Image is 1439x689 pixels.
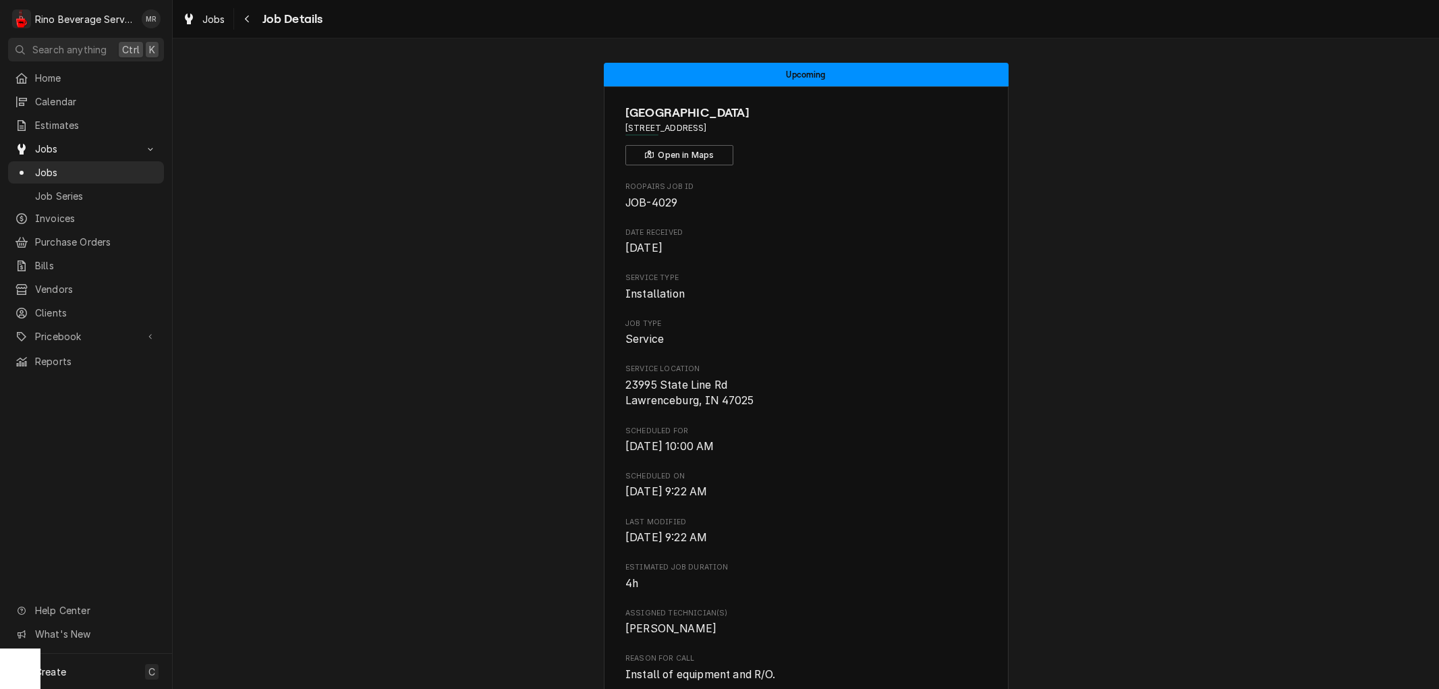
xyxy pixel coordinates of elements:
[625,562,986,591] div: Estimated Job Duration
[625,227,986,256] div: Date Received
[625,331,986,348] span: Job Type
[625,333,664,346] span: Service
[786,70,825,79] span: Upcoming
[625,622,716,635] span: [PERSON_NAME]
[35,306,157,320] span: Clients
[625,196,677,209] span: JOB-4029
[625,484,986,500] span: Scheduled On
[142,9,161,28] div: MR
[8,350,164,373] a: Reports
[8,67,164,89] a: Home
[35,94,157,109] span: Calendar
[8,90,164,113] a: Calendar
[8,114,164,136] a: Estimates
[142,9,161,28] div: Melissa Rinehart's Avatar
[625,576,986,592] span: Estimated Job Duration
[625,667,986,683] span: Reason For Call
[604,63,1009,86] div: Status
[625,621,986,637] span: Assigned Technician(s)
[625,287,685,300] span: Installation
[35,603,156,617] span: Help Center
[625,517,986,546] div: Last Modified
[625,517,986,528] span: Last Modified
[148,665,155,679] span: C
[35,165,157,180] span: Jobs
[8,278,164,300] a: Vendors
[35,354,157,368] span: Reports
[625,653,986,664] span: Reason For Call
[35,258,157,273] span: Bills
[625,286,986,302] span: Service Type
[237,8,258,30] button: Navigate back
[625,531,707,544] span: [DATE] 9:22 AM
[258,10,323,28] span: Job Details
[35,142,137,156] span: Jobs
[625,379,754,408] span: 23995 State Line Rd Lawrenceburg, IN 47025
[625,364,986,375] span: Service Location
[625,195,986,211] span: Roopairs Job ID
[8,231,164,253] a: Purchase Orders
[35,666,66,678] span: Create
[625,145,733,165] button: Open in Maps
[32,43,107,57] span: Search anything
[625,273,986,302] div: Service Type
[625,104,986,122] span: Name
[625,426,986,437] span: Scheduled For
[625,319,986,348] div: Job Type
[8,185,164,207] a: Job Series
[8,38,164,61] button: Search anythingCtrlK
[625,562,986,573] span: Estimated Job Duration
[625,440,714,453] span: [DATE] 10:00 AM
[625,377,986,409] span: Service Location
[8,161,164,184] a: Jobs
[625,242,662,254] span: [DATE]
[8,254,164,277] a: Bills
[625,608,986,637] div: Assigned Technician(s)
[8,599,164,622] a: Go to Help Center
[625,426,986,455] div: Scheduled For
[35,235,157,249] span: Purchase Orders
[625,104,986,165] div: Client Information
[625,530,986,546] span: Last Modified
[35,71,157,85] span: Home
[625,439,986,455] span: Scheduled For
[149,43,155,57] span: K
[625,240,986,256] span: Date Received
[122,43,140,57] span: Ctrl
[625,577,638,590] span: 4h
[625,653,986,682] div: Reason For Call
[35,189,157,203] span: Job Series
[8,138,164,160] a: Go to Jobs
[625,608,986,619] span: Assigned Technician(s)
[8,325,164,348] a: Go to Pricebook
[202,12,225,26] span: Jobs
[35,12,134,26] div: Rino Beverage Service
[625,364,986,409] div: Service Location
[35,282,157,296] span: Vendors
[625,182,986,192] span: Roopairs Job ID
[625,319,986,329] span: Job Type
[625,471,986,482] span: Scheduled On
[35,118,157,132] span: Estimates
[625,227,986,238] span: Date Received
[35,211,157,225] span: Invoices
[35,627,156,641] span: What's New
[12,9,31,28] div: R
[8,623,164,645] a: Go to What's New
[177,8,231,30] a: Jobs
[8,207,164,229] a: Invoices
[625,471,986,500] div: Scheduled On
[625,182,986,211] div: Roopairs Job ID
[625,273,986,283] span: Service Type
[35,329,137,343] span: Pricebook
[625,485,707,498] span: [DATE] 9:22 AM
[625,668,776,681] span: Install of equipment and R/O.
[12,9,31,28] div: Rino Beverage Service's Avatar
[625,122,986,134] span: Address
[8,302,164,324] a: Clients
